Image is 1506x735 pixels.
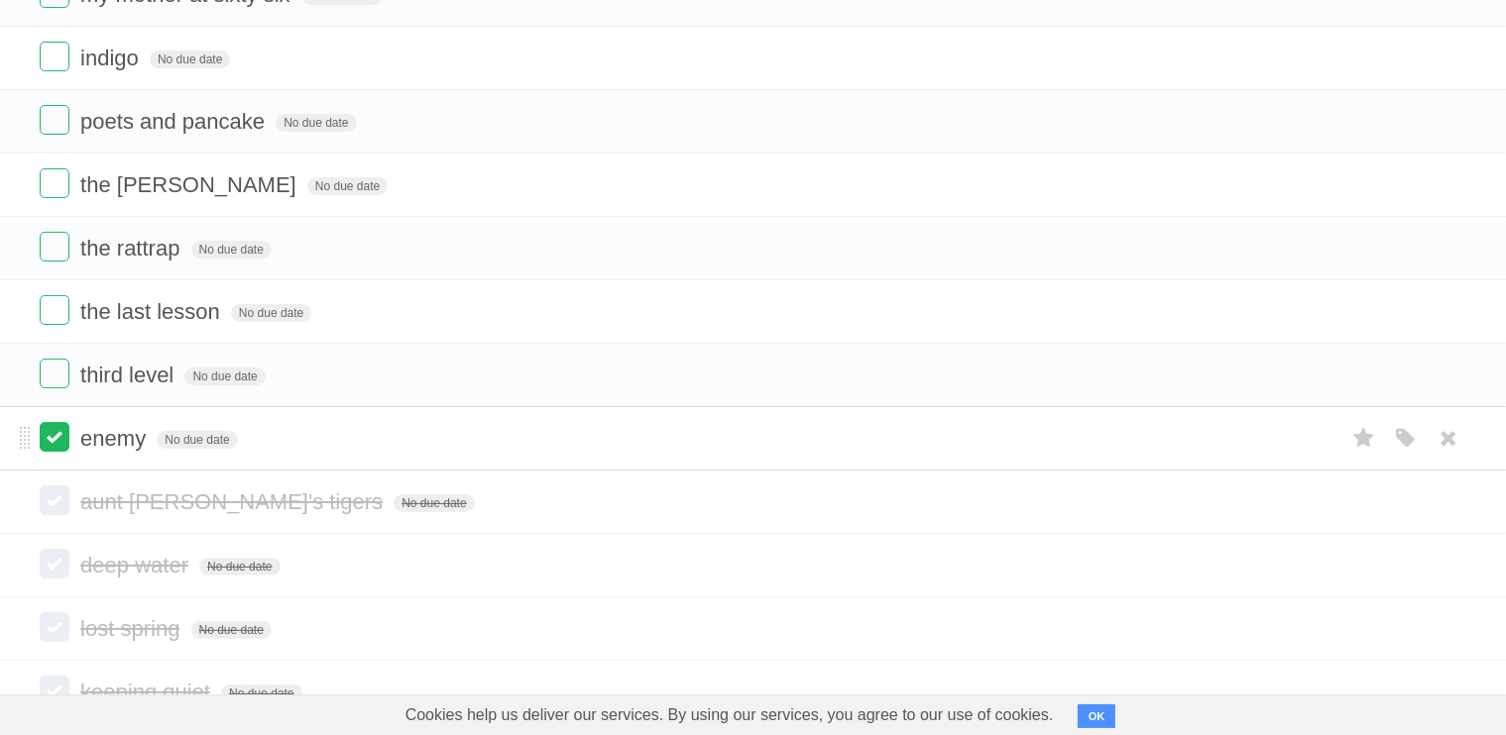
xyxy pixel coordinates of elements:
span: No due date [191,621,272,639]
span: deep water [80,553,193,577]
label: Done [40,232,69,262]
span: the last lesson [80,299,225,324]
label: Done [40,359,69,388]
span: No due date [221,684,301,702]
span: aunt [PERSON_NAME]'s tigers [80,489,388,514]
span: No due date [184,367,265,385]
span: enemy [80,426,151,451]
label: Done [40,549,69,578]
span: No due date [307,177,388,195]
span: No due date [276,114,356,132]
label: Done [40,295,69,325]
label: Done [40,42,69,71]
button: OK [1078,704,1116,728]
span: No due date [199,558,280,576]
span: indigo [80,46,144,70]
span: No due date [394,494,474,512]
span: the [PERSON_NAME] [80,172,301,197]
label: Done [40,676,69,705]
label: Star task [1345,422,1383,455]
span: No due date [191,241,272,259]
span: No due date [231,304,311,322]
span: No due date [150,51,230,68]
span: poets and pancake [80,109,270,134]
span: lost spring [80,616,184,641]
span: Cookies help us deliver our services. By using our services, you agree to our use of cookies. [386,695,1074,735]
label: Done [40,168,69,198]
span: third level [80,363,178,387]
label: Done [40,422,69,452]
label: Done [40,105,69,135]
span: the rattrap [80,236,184,261]
label: Done [40,485,69,515]
span: No due date [157,431,237,449]
label: Done [40,612,69,642]
span: keeping quiet [80,680,215,704]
